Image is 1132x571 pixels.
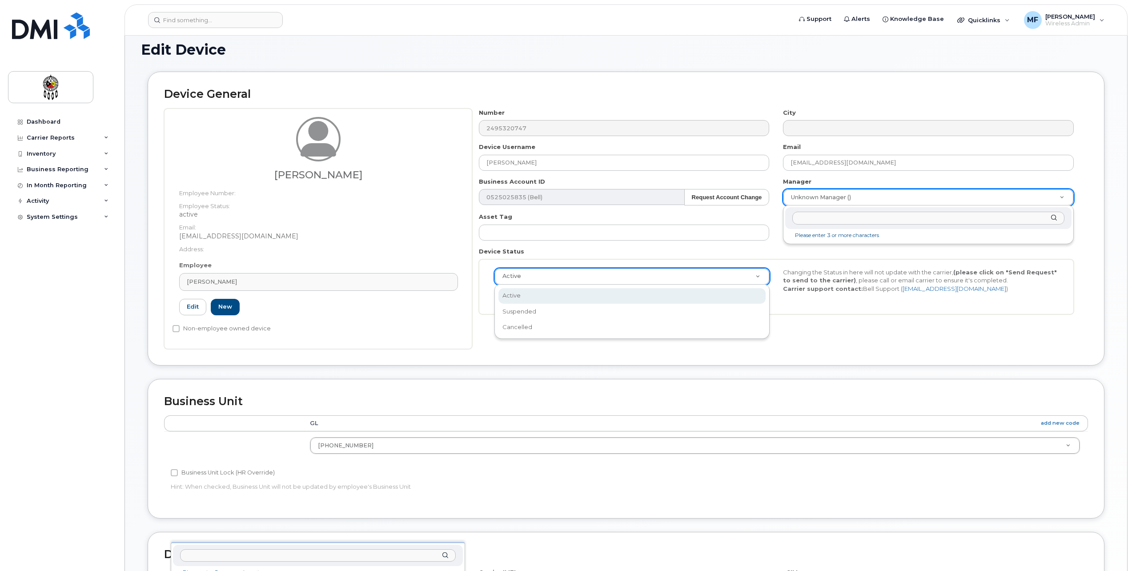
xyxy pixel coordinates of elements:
[783,109,796,117] label: City
[179,219,458,232] dt: Email:
[141,42,1111,57] h1: Edit Device
[211,299,240,315] a: New
[148,12,283,28] input: Find something...
[179,197,458,210] dt: Employee Status:
[173,325,180,332] input: Non-employee owned device
[1041,419,1080,427] a: add new code
[692,194,762,201] strong: Request Account Change
[171,469,178,476] input: Business Unit Lock (HR Override)
[783,143,801,151] label: Email
[310,438,1080,454] a: [PHONE_NUMBER]
[786,193,851,201] span: Unknown Manager ()
[318,442,373,449] span: 6200-1100-001
[179,210,458,219] dd: active
[179,169,458,181] h3: [PERSON_NAME]
[171,467,275,478] label: Business Unit Lock (HR Override)
[187,277,237,286] span: [PERSON_NAME]
[497,272,521,280] span: Active
[776,268,1065,293] div: Changing the Status in here will not update with the carrier, , please call or email carrier to e...
[783,189,1073,205] a: Unknown Manager ()
[179,261,212,269] label: Employee
[903,285,1006,292] a: [EMAIL_ADDRESS][DOMAIN_NAME]
[179,299,206,315] a: Edit
[479,177,545,186] label: Business Account ID
[171,483,773,491] p: Hint: When checked, Business Unit will not be updated by employee's Business Unit
[499,305,765,318] div: Suspended
[951,11,1016,29] div: Quicklinks
[479,109,505,117] label: Number
[179,185,458,197] dt: Employee Number:
[783,285,863,292] strong: Carrier support contact:
[499,289,765,303] div: Active
[495,269,769,285] a: Active
[179,232,458,241] dd: [EMAIL_ADDRESS][DOMAIN_NAME]
[164,395,1088,408] h2: Business Unit
[1045,20,1095,27] span: Wireless Admin
[479,247,524,256] label: Device Status
[1018,11,1111,29] div: Maigan Fox
[179,273,458,291] a: [PERSON_NAME]
[479,213,512,221] label: Asset Tag
[684,189,770,205] button: Request Account Change
[173,323,271,334] label: Non-employee owned device
[783,177,811,186] label: Manager
[787,231,1070,240] li: Please enter 3 or more characters
[179,241,458,253] dt: Address:
[499,320,765,334] div: Cancelled
[164,88,1088,101] h2: Device General
[164,548,1088,561] h2: Device Advanced
[302,415,1088,431] th: GL
[479,143,535,151] label: Device Username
